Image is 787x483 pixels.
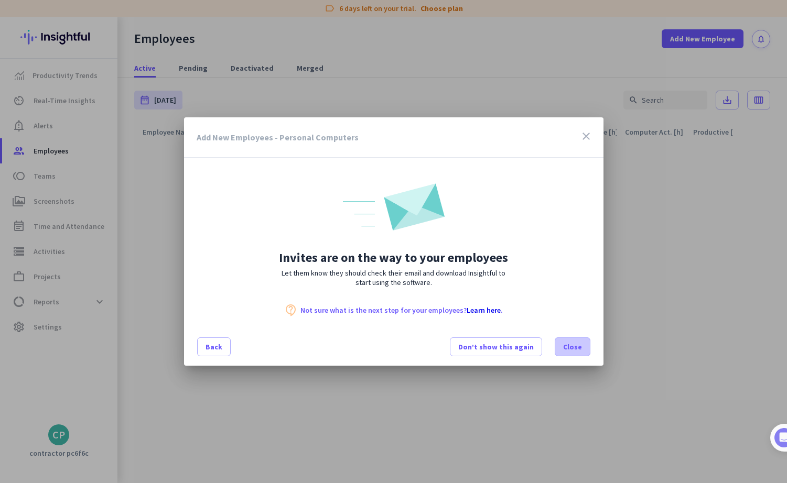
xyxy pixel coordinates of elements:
[300,306,503,314] p: Not sure what is the next step for your employees? .
[184,251,603,264] h2: Invites are on the way to your employees
[197,337,231,356] button: Back
[555,337,590,356] button: Close
[206,342,222,352] span: Back
[197,133,359,141] h3: Add New Employees - Personal Computers
[450,337,542,356] button: Don’t show this again
[580,130,592,142] i: close
[285,304,297,316] i: contact_support
[467,305,501,315] a: Learn here
[458,342,534,352] span: Don’t show this again
[343,183,445,230] img: onway
[184,268,603,287] p: Let them know they should check their email and download Insightful to start using the software.
[563,342,582,352] span: Close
